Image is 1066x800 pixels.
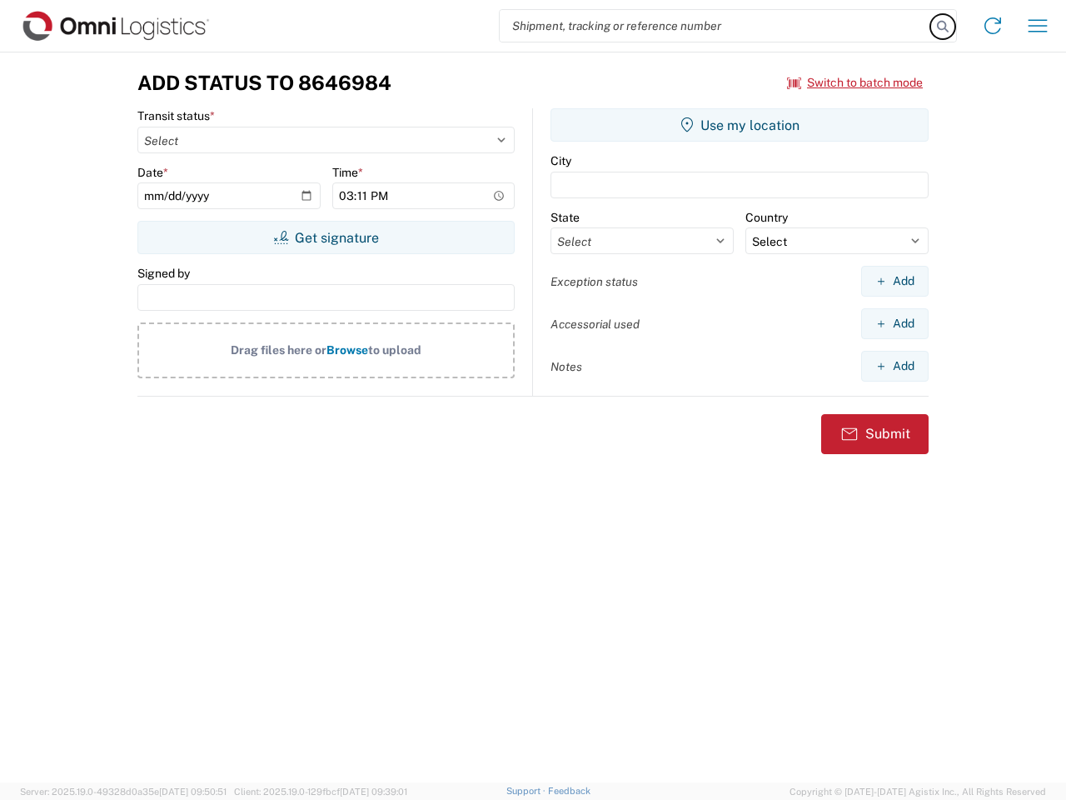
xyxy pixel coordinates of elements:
[790,784,1046,799] span: Copyright © [DATE]-[DATE] Agistix Inc., All Rights Reserved
[368,343,421,357] span: to upload
[550,210,580,225] label: State
[861,351,929,382] button: Add
[821,414,929,454] button: Submit
[137,165,168,180] label: Date
[861,308,929,339] button: Add
[550,108,929,142] button: Use my location
[550,317,640,332] label: Accessorial used
[137,221,515,254] button: Get signature
[326,343,368,357] span: Browse
[745,210,788,225] label: Country
[787,69,923,97] button: Switch to batch mode
[137,266,190,281] label: Signed by
[550,274,638,289] label: Exception status
[137,71,391,95] h3: Add Status to 8646984
[159,787,227,797] span: [DATE] 09:50:51
[137,108,215,123] label: Transit status
[234,787,407,797] span: Client: 2025.19.0-129fbcf
[506,786,548,796] a: Support
[20,787,227,797] span: Server: 2025.19.0-49328d0a35e
[861,266,929,297] button: Add
[231,343,326,357] span: Drag files here or
[550,359,582,374] label: Notes
[340,787,407,797] span: [DATE] 09:39:01
[332,165,363,180] label: Time
[500,10,931,42] input: Shipment, tracking or reference number
[550,153,571,168] label: City
[548,786,590,796] a: Feedback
